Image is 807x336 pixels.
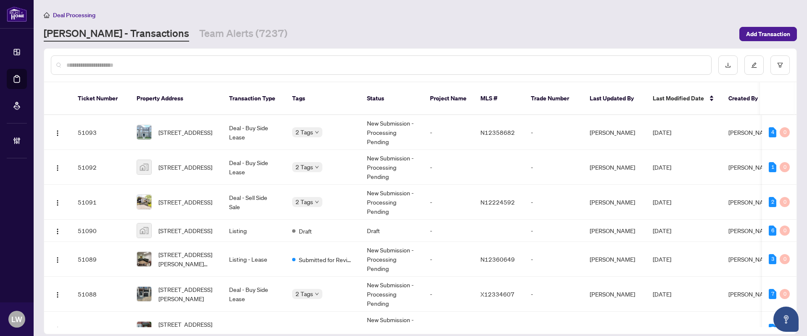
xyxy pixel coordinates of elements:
td: Listing [222,220,285,242]
td: 51089 [71,242,130,277]
div: 3 [769,254,776,264]
td: - [423,115,474,150]
button: Logo [51,195,64,209]
img: thumbnail-img [137,125,151,139]
div: 1 [769,162,776,172]
td: - [524,220,583,242]
th: Last Modified Date [646,82,722,115]
span: down [315,200,319,204]
span: N12224592 [480,198,515,206]
td: [PERSON_NAME] [583,242,646,277]
span: [PERSON_NAME] [728,163,774,171]
img: thumbnail-img [137,252,151,266]
div: 0 [780,254,790,264]
img: logo [7,6,27,22]
img: Logo [54,165,61,171]
td: New Submission - Processing Pending [360,185,423,220]
div: 0 [780,197,790,207]
button: download [718,55,738,75]
a: Team Alerts (7237) [199,26,287,42]
th: Ticket Number [71,82,130,115]
span: 2 Tags [295,127,313,137]
span: [PERSON_NAME] [728,255,774,263]
span: Add Transaction [746,27,790,41]
th: MLS # [474,82,524,115]
td: [PERSON_NAME] [583,277,646,312]
div: 0 [780,162,790,172]
td: [PERSON_NAME] [583,150,646,185]
button: edit [744,55,764,75]
span: LW [11,313,22,325]
td: Deal - Buy Side Lease [222,115,285,150]
span: [STREET_ADDRESS] [158,128,212,137]
span: [DATE] [653,227,671,234]
span: [PERSON_NAME] [728,227,774,234]
button: Logo [51,252,64,266]
span: Draft [299,226,312,236]
div: 4 [769,127,776,137]
span: download [725,62,731,68]
th: Created By [722,82,772,115]
td: - [423,220,474,242]
span: 2 Tags [295,289,313,299]
span: home [44,12,50,18]
td: New Submission - Processing Pending [360,150,423,185]
td: - [524,185,583,220]
img: thumbnail-img [137,322,151,336]
td: 51093 [71,115,130,150]
img: Logo [54,228,61,235]
td: Listing - Lease [222,242,285,277]
div: 0 [780,127,790,137]
td: - [423,185,474,220]
button: Add Transaction [739,27,797,41]
td: 51090 [71,220,130,242]
span: Last Modified Date [653,94,704,103]
button: Logo [51,322,64,336]
th: Property Address [130,82,222,115]
img: Logo [54,199,61,206]
td: - [524,150,583,185]
span: [PERSON_NAME] [728,198,774,206]
span: 2 Tags [295,162,313,172]
span: [DATE] [653,255,671,263]
img: Logo [54,257,61,263]
img: Logo [54,326,61,333]
div: 7 [769,289,776,299]
td: [PERSON_NAME] [583,115,646,150]
td: - [423,150,474,185]
img: Logo [54,130,61,136]
span: [PERSON_NAME] [728,325,774,333]
td: - [524,277,583,312]
span: [PERSON_NAME] [728,129,774,136]
div: 7 [769,324,776,334]
img: thumbnail-img [137,160,151,174]
span: [DATE] [653,129,671,136]
td: - [423,277,474,312]
div: 6 [769,226,776,236]
span: N12360649 [480,255,515,263]
button: Open asap [773,307,799,332]
span: [DATE] [653,325,671,333]
span: [DATE] [653,163,671,171]
span: [STREET_ADDRESS] [158,197,212,207]
span: edit [751,62,757,68]
button: Logo [51,224,64,237]
th: Trade Number [524,82,583,115]
th: Tags [285,82,360,115]
td: 51091 [71,185,130,220]
span: [STREET_ADDRESS][PERSON_NAME][PERSON_NAME] [158,250,216,268]
span: Submitted for Review [299,325,353,334]
div: 0 [780,289,790,299]
span: [STREET_ADDRESS][PERSON_NAME] [158,285,216,303]
td: - [524,115,583,150]
td: 51092 [71,150,130,185]
td: Draft [360,220,423,242]
td: 51088 [71,277,130,312]
span: filter [777,62,783,68]
span: 2 Tags [295,197,313,207]
td: - [423,242,474,277]
span: N12358682 [480,129,515,136]
img: thumbnail-img [137,195,151,209]
span: [STREET_ADDRESS] [158,226,212,235]
td: New Submission - Processing Pending [360,277,423,312]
